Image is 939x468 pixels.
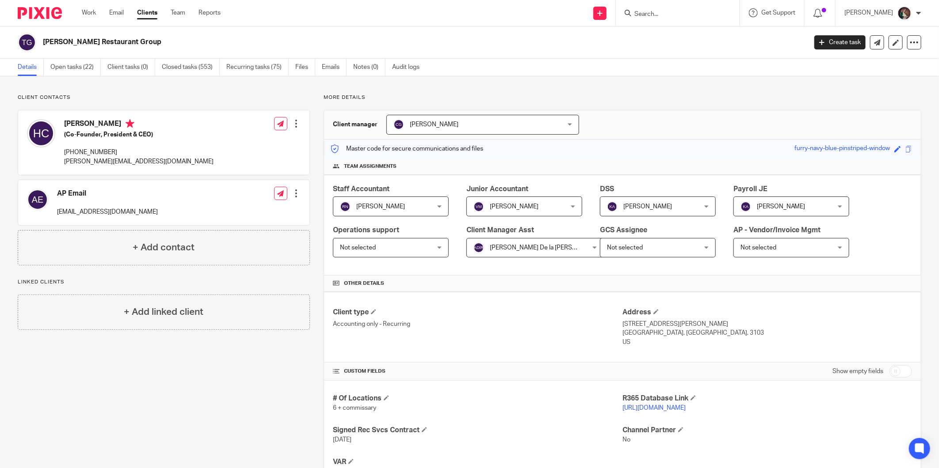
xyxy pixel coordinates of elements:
[622,320,912,328] p: [STREET_ADDRESS][PERSON_NAME]
[82,8,96,17] a: Work
[50,59,101,76] a: Open tasks (22)
[18,279,310,286] p: Linked clients
[622,426,912,435] h4: Channel Partner
[107,59,155,76] a: Client tasks (0)
[333,368,622,375] h4: CUSTOM FIELDS
[344,280,384,287] span: Other details
[18,33,36,52] img: svg%3E
[64,119,214,130] h4: [PERSON_NAME]
[340,245,376,251] span: Not selected
[18,7,62,19] img: Pixie
[18,94,310,101] p: Client contacts
[794,144,890,154] div: furry-navy-blue-pinstriped-window
[333,226,399,234] span: Operations support
[137,8,157,17] a: Clients
[814,35,866,49] a: Create task
[623,204,672,210] span: [PERSON_NAME]
[741,201,751,212] img: svg%3E
[741,245,776,251] span: Not selected
[634,11,713,19] input: Search
[333,320,622,328] p: Accounting only - Recurring
[757,204,805,210] span: [PERSON_NAME]
[490,245,603,251] span: [PERSON_NAME] De la [PERSON_NAME]
[473,242,484,253] img: svg%3E
[844,8,893,17] p: [PERSON_NAME]
[600,185,614,192] span: DSS
[733,226,821,234] span: AP - Vendor/Invoice Mgmt
[331,144,483,153] p: Master code for secure communications and files
[392,59,426,76] a: Audit logs
[832,367,883,376] label: Show empty fields
[600,226,647,234] span: GCS Assignee
[324,94,921,101] p: More details
[226,59,289,76] a: Recurring tasks (75)
[162,59,220,76] a: Closed tasks (553)
[18,59,44,76] a: Details
[733,185,767,192] span: Payroll JE
[622,328,912,337] p: [GEOGRAPHIC_DATA], [GEOGRAPHIC_DATA], 3103
[607,245,643,251] span: Not selected
[622,338,912,347] p: US
[27,189,48,210] img: svg%3E
[333,185,389,192] span: Staff Accountant
[410,121,458,128] span: [PERSON_NAME]
[393,119,404,130] img: svg%3E
[353,59,386,76] a: Notes (0)
[622,394,912,403] h4: R365 Database Link
[340,201,351,212] img: svg%3E
[622,308,912,317] h4: Address
[64,157,214,166] p: [PERSON_NAME][EMAIL_ADDRESS][DOMAIN_NAME]
[333,394,622,403] h4: # Of Locations
[64,148,214,157] p: [PHONE_NUMBER]
[466,185,528,192] span: Junior Accountant
[57,208,158,216] p: [EMAIL_ADDRESS][DOMAIN_NAME]
[171,8,185,17] a: Team
[333,437,351,443] span: [DATE]
[295,59,315,76] a: Files
[198,8,221,17] a: Reports
[57,189,158,198] h4: AP Email
[897,6,912,20] img: Profile%20picture%20JUS.JPG
[344,163,397,170] span: Team assignments
[761,10,795,16] span: Get Support
[64,130,214,139] h5: (Co-Founder, President & CEO)
[466,226,534,234] span: Client Manager Asst
[333,457,622,467] h4: VAR
[333,308,622,317] h4: Client type
[133,241,195,254] h4: + Add contact
[356,204,405,210] span: [PERSON_NAME]
[473,201,484,212] img: svg%3E
[333,405,376,411] span: 6 + commissary
[109,8,124,17] a: Email
[43,38,649,47] h2: [PERSON_NAME] Restaurant Group
[622,405,686,411] a: [URL][DOMAIN_NAME]
[490,204,538,210] span: [PERSON_NAME]
[27,119,55,147] img: svg%3E
[333,120,378,129] h3: Client manager
[607,201,618,212] img: svg%3E
[124,305,203,319] h4: + Add linked client
[322,59,347,76] a: Emails
[622,437,630,443] span: No
[126,119,134,128] i: Primary
[333,426,622,435] h4: Signed Rec Svcs Contract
